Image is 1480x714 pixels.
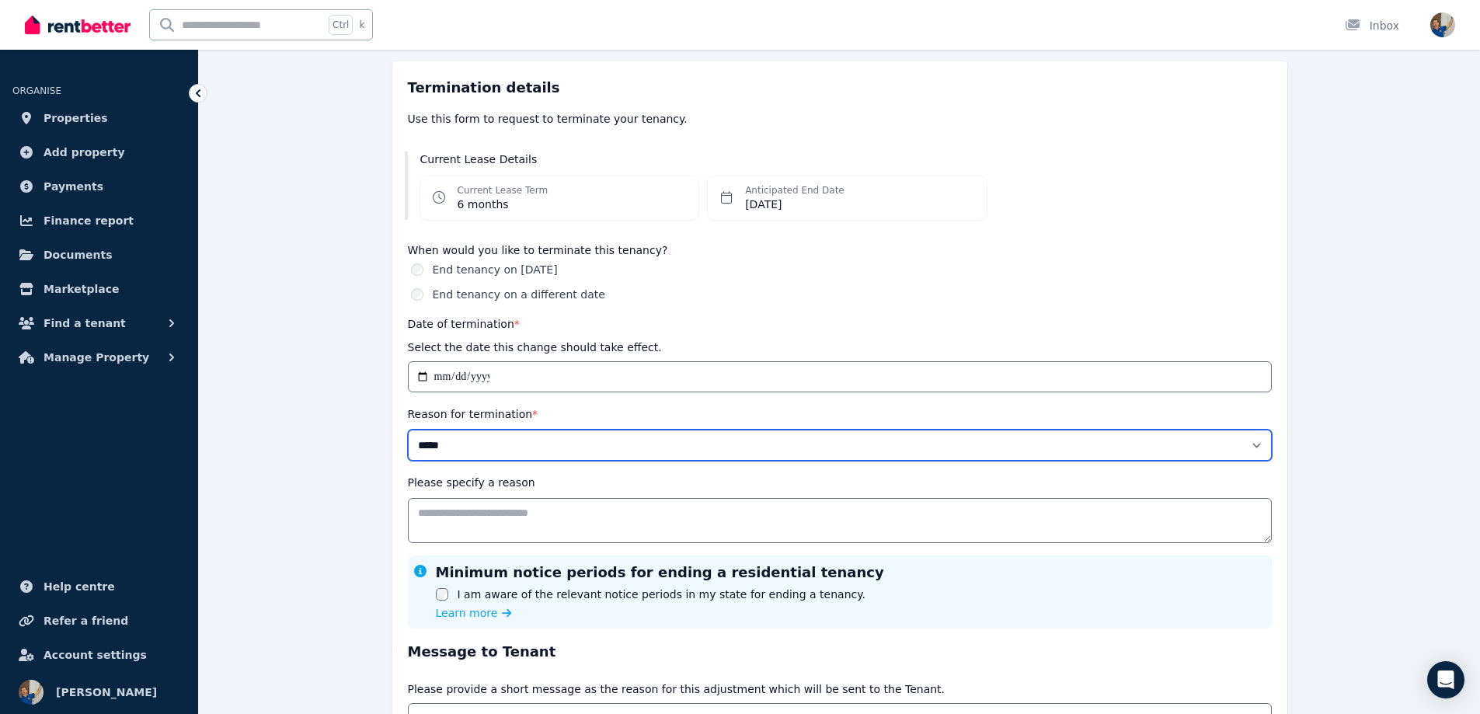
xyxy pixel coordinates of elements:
[436,605,498,621] span: Learn more
[408,77,1272,99] h3: Termination details
[44,177,103,196] span: Payments
[408,408,538,420] label: Reason for termination
[12,85,61,96] span: ORGANISE
[1430,12,1455,37] img: Andy Jeffery
[12,342,186,373] button: Manage Property
[408,641,1272,663] h3: Message to Tenant
[408,340,662,355] p: Select the date this change should take effect.
[12,205,186,236] a: Finance report
[420,152,1275,167] h3: Current Lease Details
[12,571,186,602] a: Help centre
[19,680,44,705] img: Andy Jeffery
[12,639,186,670] a: Account settings
[458,587,865,602] label: I am aware of the relevant notice periods in my state for ending a tenancy.
[12,171,186,202] a: Payments
[44,348,149,367] span: Manage Property
[44,611,128,630] span: Refer a friend
[458,197,548,212] dd: 6 months
[44,577,115,596] span: Help centre
[1427,661,1464,698] div: Open Intercom Messenger
[433,262,558,277] label: End tenancy on [DATE]
[44,211,134,230] span: Finance report
[12,239,186,270] a: Documents
[408,245,1272,256] label: When would you like to terminate this tenancy?
[12,605,186,636] a: Refer a friend
[56,683,157,702] span: [PERSON_NAME]
[44,143,125,162] span: Add property
[745,197,844,212] dd: [DATE]
[44,109,108,127] span: Properties
[359,19,364,31] span: k
[44,314,126,333] span: Find a tenant
[436,562,884,583] h3: Minimum notice periods for ending a residential tenancy
[458,184,548,197] dt: Current Lease Term
[12,103,186,134] a: Properties
[329,15,353,35] span: Ctrl
[745,184,844,197] dt: Anticipated End Date
[408,318,520,330] label: Date of termination
[408,476,535,489] label: Please specify a reason
[44,646,147,664] span: Account settings
[1345,18,1399,33] div: Inbox
[12,273,186,305] a: Marketplace
[433,287,605,302] label: End tenancy on a different date
[44,246,113,264] span: Documents
[436,605,512,621] a: Learn more
[25,13,131,37] img: RentBetter
[12,308,186,339] button: Find a tenant
[408,681,945,697] p: Please provide a short message as the reason for this adjustment which will be sent to the Tenant.
[44,280,119,298] span: Marketplace
[12,137,186,168] a: Add property
[408,111,1272,127] p: Use this form to request to terminate your tenancy.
